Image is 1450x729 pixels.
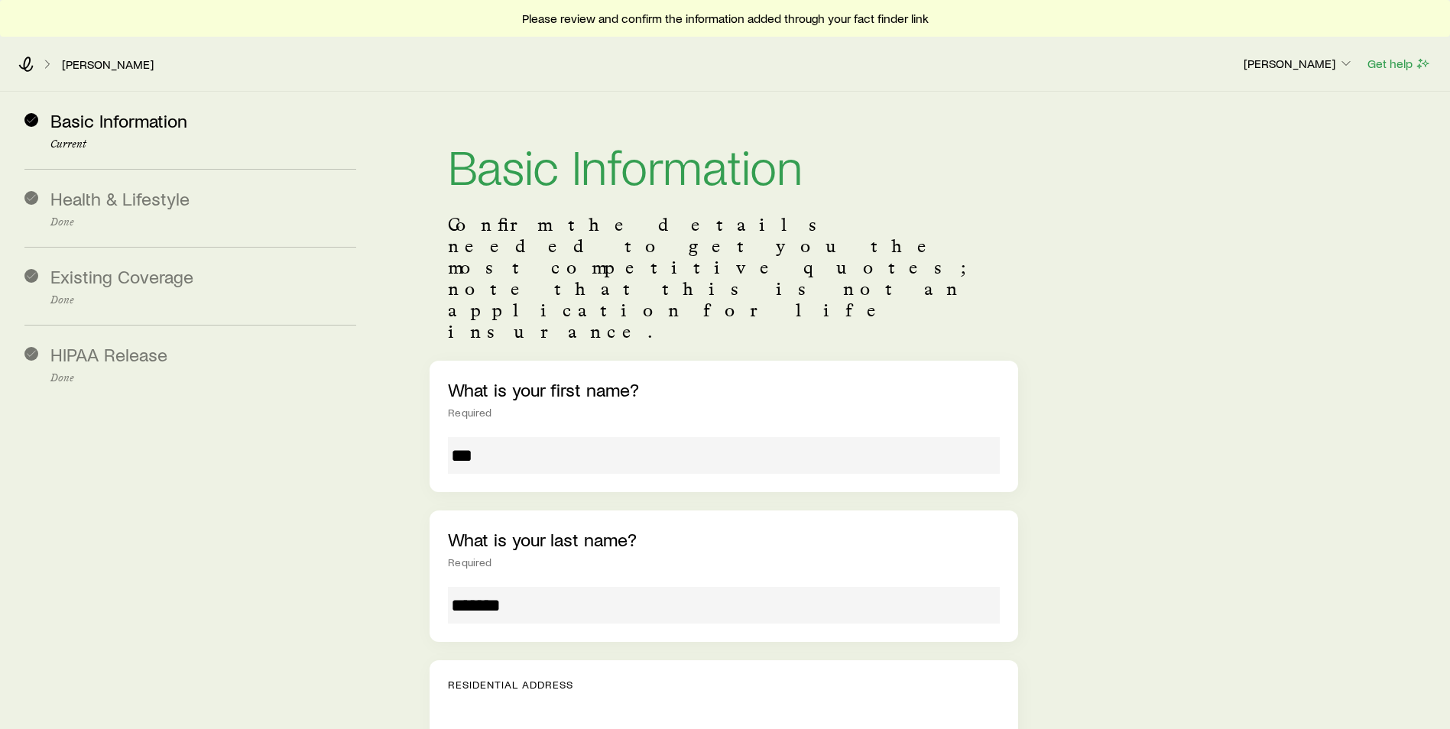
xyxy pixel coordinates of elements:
[61,57,154,72] a: [PERSON_NAME]
[448,679,1000,691] p: Residential Address
[448,407,1000,419] div: Required
[448,529,1000,550] p: What is your last name?
[50,372,356,384] p: Done
[1367,55,1432,73] button: Get help
[50,265,193,287] span: Existing Coverage
[448,214,1000,342] p: Confirm the details needed to get you the most competitive quotes; note that this is not an appli...
[50,343,167,365] span: HIPAA Release
[448,556,1000,569] div: Required
[50,138,356,151] p: Current
[1243,55,1354,73] button: [PERSON_NAME]
[50,216,356,228] p: Done
[50,187,190,209] span: Health & Lifestyle
[448,379,1000,400] p: What is your first name?
[50,294,356,306] p: Done
[448,141,1000,190] h1: Basic Information
[522,11,929,26] span: Please review and confirm the information added through your fact finder link
[50,109,187,131] span: Basic Information
[1244,56,1354,71] p: [PERSON_NAME]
